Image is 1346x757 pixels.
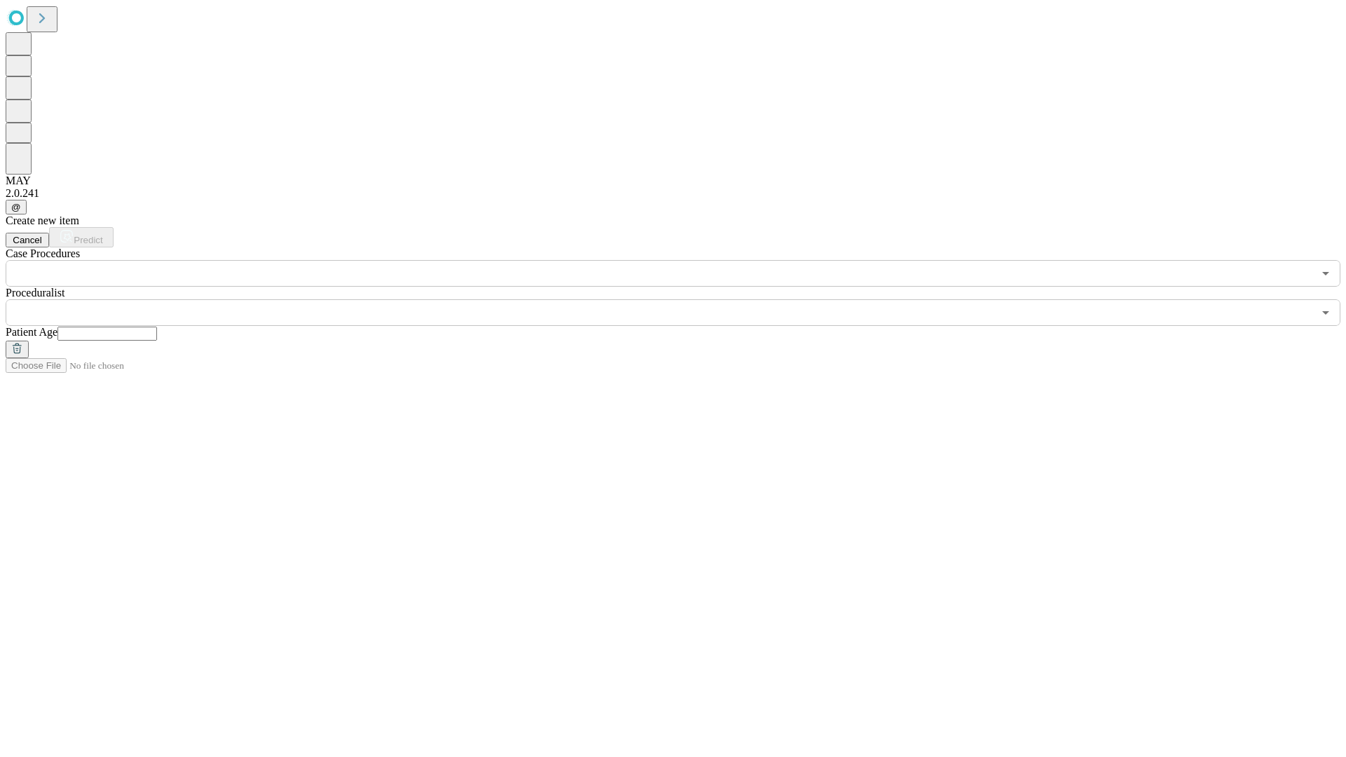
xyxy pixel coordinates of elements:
[1316,303,1335,322] button: Open
[6,233,49,247] button: Cancel
[6,287,64,299] span: Proceduralist
[74,235,102,245] span: Predict
[6,214,79,226] span: Create new item
[6,187,1340,200] div: 2.0.241
[6,200,27,214] button: @
[11,202,21,212] span: @
[6,247,80,259] span: Scheduled Procedure
[1316,264,1335,283] button: Open
[13,235,42,245] span: Cancel
[6,175,1340,187] div: MAY
[49,227,114,247] button: Predict
[6,326,57,338] span: Patient Age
